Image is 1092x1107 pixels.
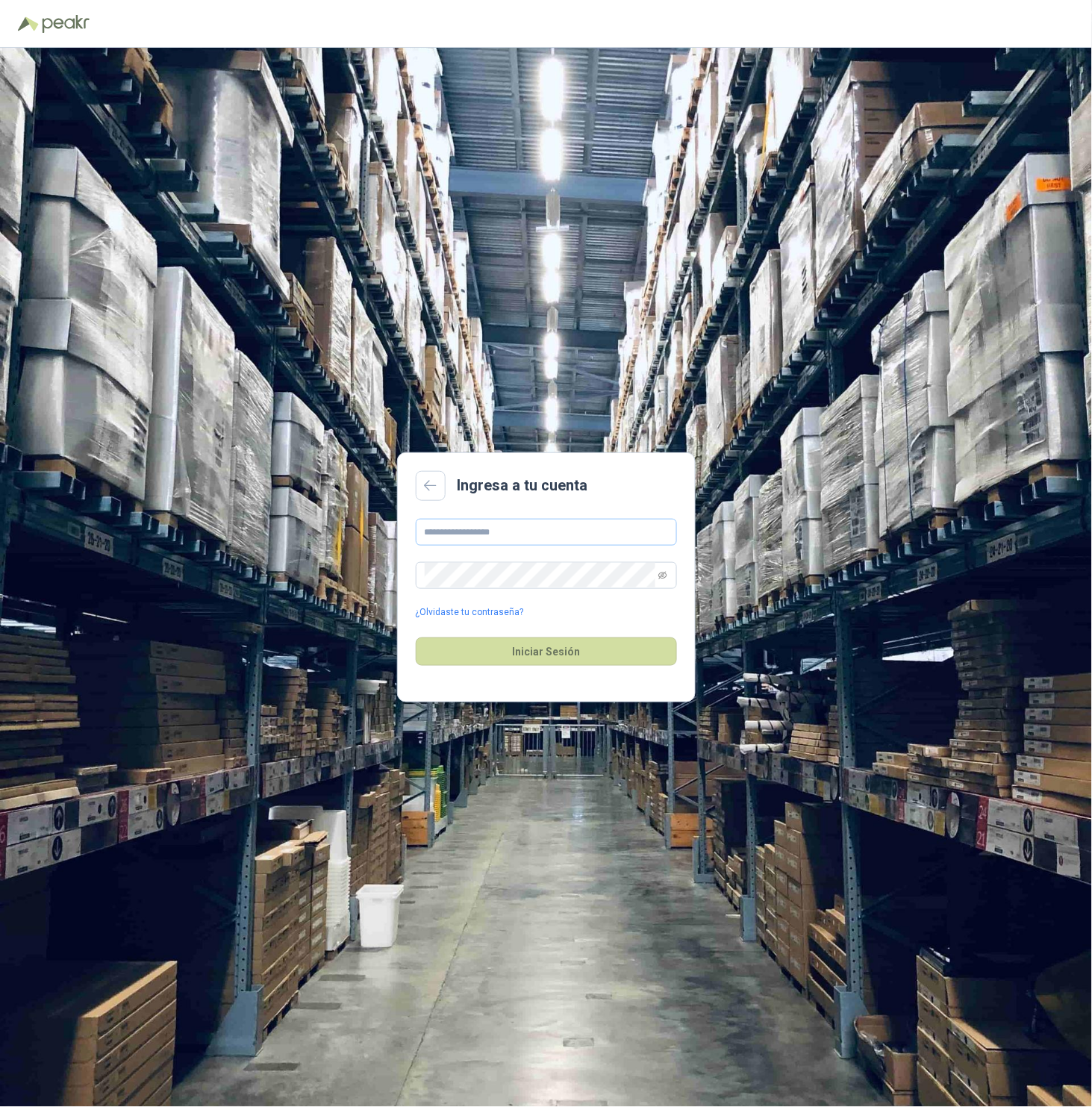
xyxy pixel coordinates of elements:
span: eye-invisible [658,571,667,580]
img: Logo [18,16,39,31]
img: Peakr [42,15,90,33]
a: ¿Olvidaste tu contraseña? [416,605,524,620]
h2: Ingresa a tu cuenta [458,474,588,497]
button: Iniciar Sesión [416,637,677,666]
